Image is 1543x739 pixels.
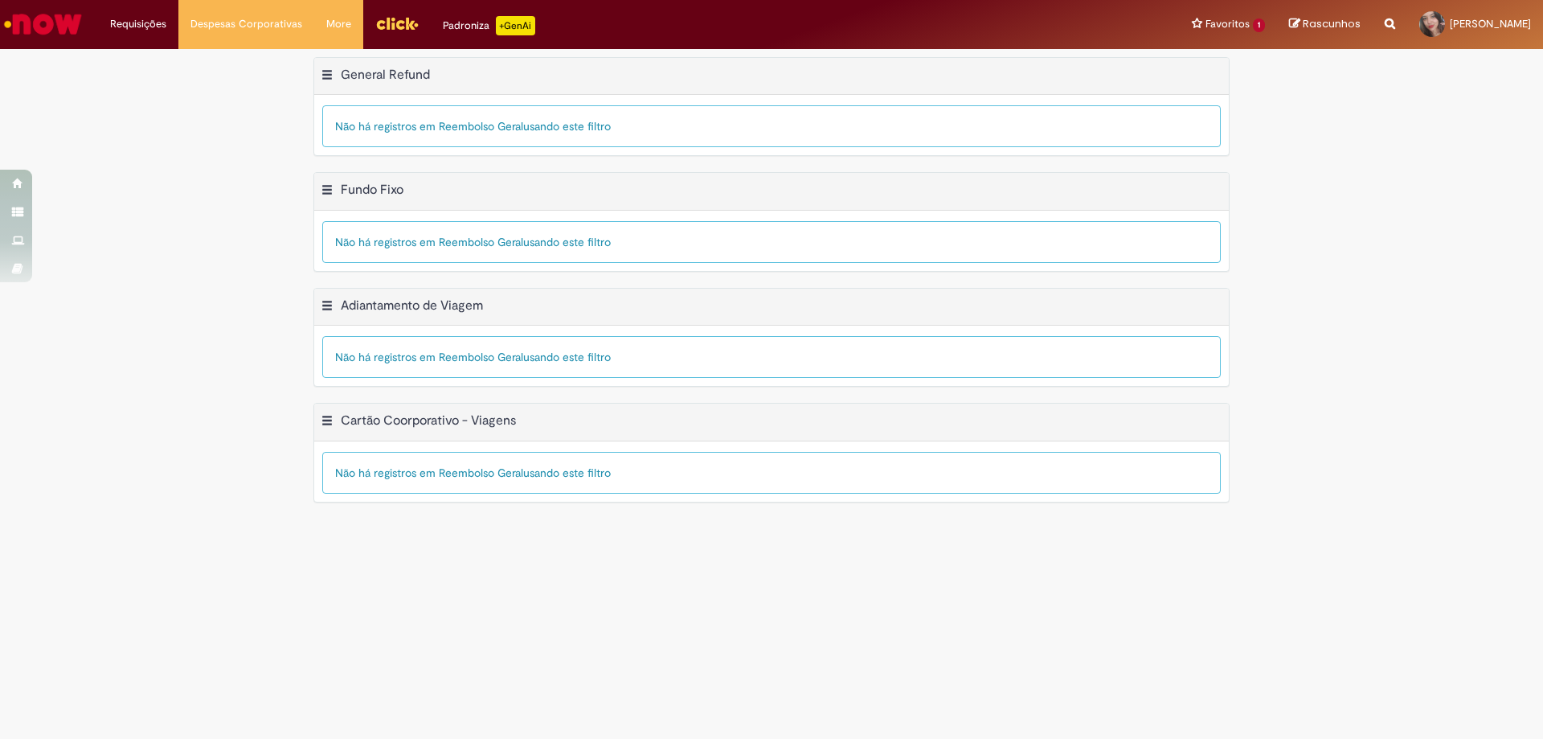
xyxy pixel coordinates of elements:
[443,16,535,35] div: Padroniza
[1303,16,1361,31] span: Rascunhos
[375,11,419,35] img: click_logo_yellow_360x200.png
[321,67,334,88] button: General Refund Menu de contexto
[341,298,483,314] h2: Adiantamento de Viagem
[326,16,351,32] span: More
[321,413,334,433] button: Cartão Coorporativo - Viagens Menu de contexto
[321,182,334,203] button: Fundo Fixo Menu de contexto
[322,336,1221,378] div: Não há registros em Reembolso Geral
[2,8,84,40] img: ServiceNow
[341,67,430,83] h2: General Refund
[341,182,403,198] h2: Fundo Fixo
[322,105,1221,147] div: Não há registros em Reembolso Geral
[322,221,1221,263] div: Não há registros em Reembolso Geral
[1289,17,1361,32] a: Rascunhos
[341,413,516,429] h2: Cartão Coorporativo - Viagens
[322,452,1221,494] div: Não há registros em Reembolso Geral
[1205,16,1250,32] span: Favoritos
[110,16,166,32] span: Requisições
[496,16,535,35] p: +GenAi
[1253,18,1265,32] span: 1
[523,466,611,480] span: usando este filtro
[523,350,611,364] span: usando este filtro
[523,119,611,133] span: usando este filtro
[1450,17,1531,31] span: [PERSON_NAME]
[523,235,611,249] span: usando este filtro
[190,16,302,32] span: Despesas Corporativas
[321,298,334,318] button: Adiantamento de Viagem Menu de contexto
